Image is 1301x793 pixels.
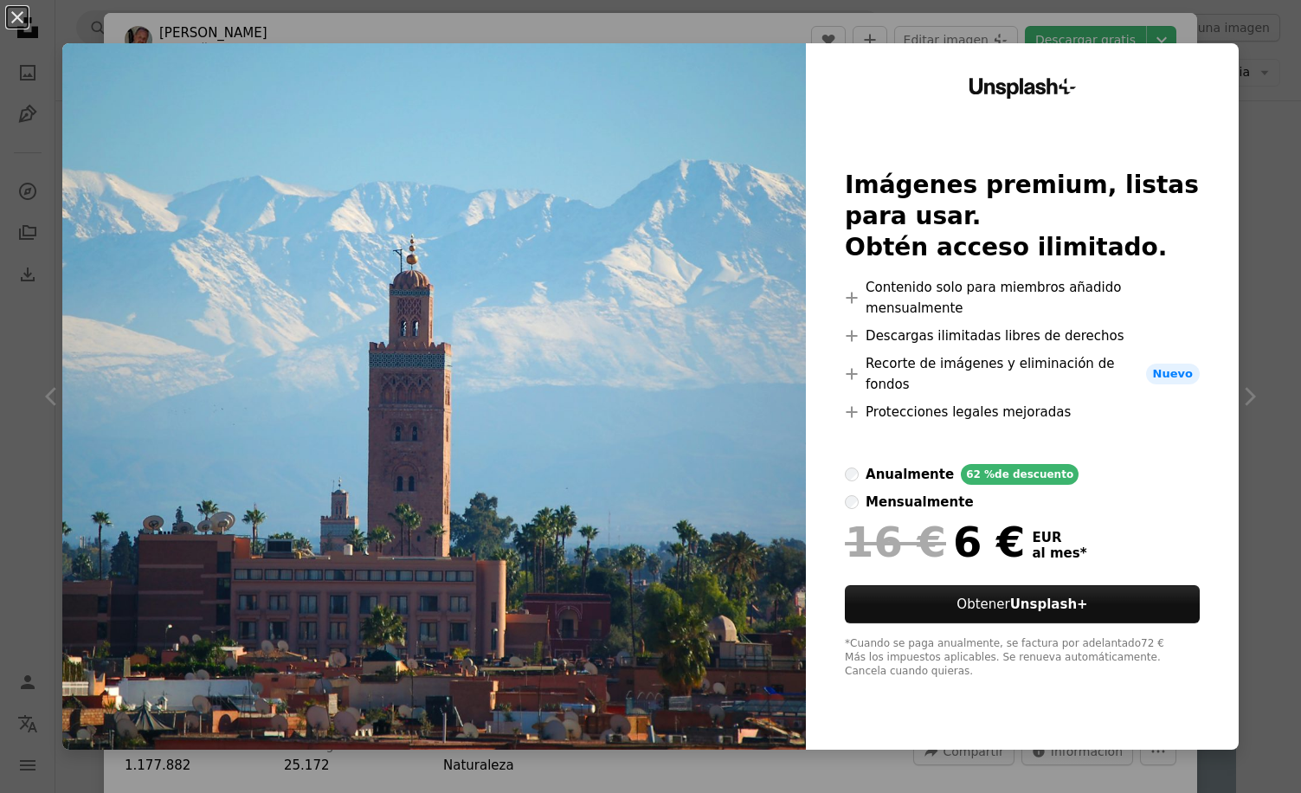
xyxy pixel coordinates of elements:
h2: Imágenes premium, listas para usar. Obtén acceso ilimitado. [845,170,1200,263]
div: 6 € [845,519,1025,564]
span: EUR [1033,530,1087,545]
li: Contenido solo para miembros añadido mensualmente [845,277,1200,319]
li: Recorte de imágenes y eliminación de fondos [845,353,1200,395]
button: ObtenerUnsplash+ [845,585,1200,623]
li: Descargas ilimitadas libres de derechos [845,326,1200,346]
span: 16 € [845,519,946,564]
span: Nuevo [1146,364,1200,384]
div: mensualmente [866,492,973,513]
div: anualmente [866,464,954,485]
li: Protecciones legales mejoradas [845,402,1200,422]
div: 62 % de descuento [961,464,1079,485]
input: mensualmente [845,495,859,509]
strong: Unsplash+ [1010,596,1088,612]
span: al mes * [1033,545,1087,561]
input: anualmente62 %de descuento [845,467,859,481]
div: *Cuando se paga anualmente, se factura por adelantado 72 € Más los impuestos aplicables. Se renue... [845,637,1200,679]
